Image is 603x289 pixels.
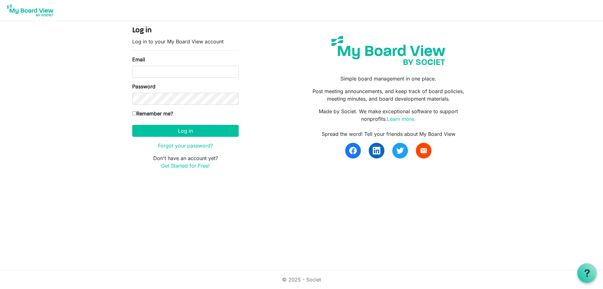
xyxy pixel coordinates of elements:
label: Email [132,56,145,63]
a: Get Started for Free! [161,163,210,169]
p: Log in to your My Board View account [132,38,239,45]
p: Don't have an account yet? [132,154,239,170]
label: Remember me? [132,110,173,117]
img: facebook.svg [349,147,357,154]
a: © 2025 - Societ [282,276,321,283]
img: twitter.svg [396,147,404,154]
h4: Log in [132,26,239,35]
img: my-board-view-societ.svg [327,31,450,70]
a: Forgot your password? [158,142,213,149]
label: Password [132,83,155,90]
div: Spread the word! Tell your friends about My Board View [306,130,471,138]
p: Made by Societ. We make exceptional software to support nonprofits. [306,108,471,123]
a: Learn more. [387,116,416,122]
img: My Board View Logo [5,3,55,18]
p: Post meeting announcements, and keep track of board policies, meeting minutes, and board developm... [306,87,471,103]
a: email [416,143,432,158]
button: Log in [132,125,239,137]
p: Simple board management in one place. [306,75,471,82]
input: Remember me? [132,111,136,115]
span: email [420,147,427,154]
img: linkedin.svg [373,147,380,154]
